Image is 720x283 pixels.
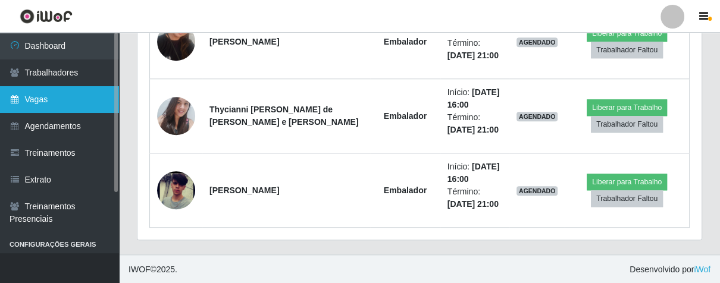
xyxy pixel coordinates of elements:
[129,265,151,274] span: IWOF
[587,174,667,190] button: Liberar para Trabalho
[591,190,663,207] button: Trabalhador Faltou
[129,263,177,276] span: © 2025 .
[447,51,499,60] time: [DATE] 21:00
[157,149,195,232] img: 1679406673876.jpeg
[694,265,710,274] a: iWof
[447,111,502,136] li: Término:
[516,37,558,47] span: AGENDADO
[447,87,500,109] time: [DATE] 16:00
[447,199,499,209] time: [DATE] 21:00
[447,37,502,62] li: Término:
[587,25,667,42] button: Liberar para Trabalho
[591,116,663,133] button: Trabalhador Faltou
[447,185,502,210] li: Término:
[209,105,358,127] strong: Thycianni [PERSON_NAME] de [PERSON_NAME] e [PERSON_NAME]
[447,125,499,134] time: [DATE] 21:00
[384,185,427,195] strong: Embalador
[209,37,279,46] strong: [PERSON_NAME]
[384,37,427,46] strong: Embalador
[157,8,195,76] img: 1730602646133.jpeg
[516,112,558,121] span: AGENDADO
[447,86,502,111] li: Início:
[447,162,500,184] time: [DATE] 16:00
[587,99,667,116] button: Liberar para Trabalho
[209,185,279,195] strong: [PERSON_NAME]
[591,42,663,58] button: Trabalhador Faltou
[384,111,427,121] strong: Embalador
[447,161,502,185] li: Início:
[630,263,710,276] span: Desenvolvido por
[20,9,73,24] img: CoreUI Logo
[157,90,195,141] img: 1751462505054.jpeg
[516,186,558,196] span: AGENDADO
